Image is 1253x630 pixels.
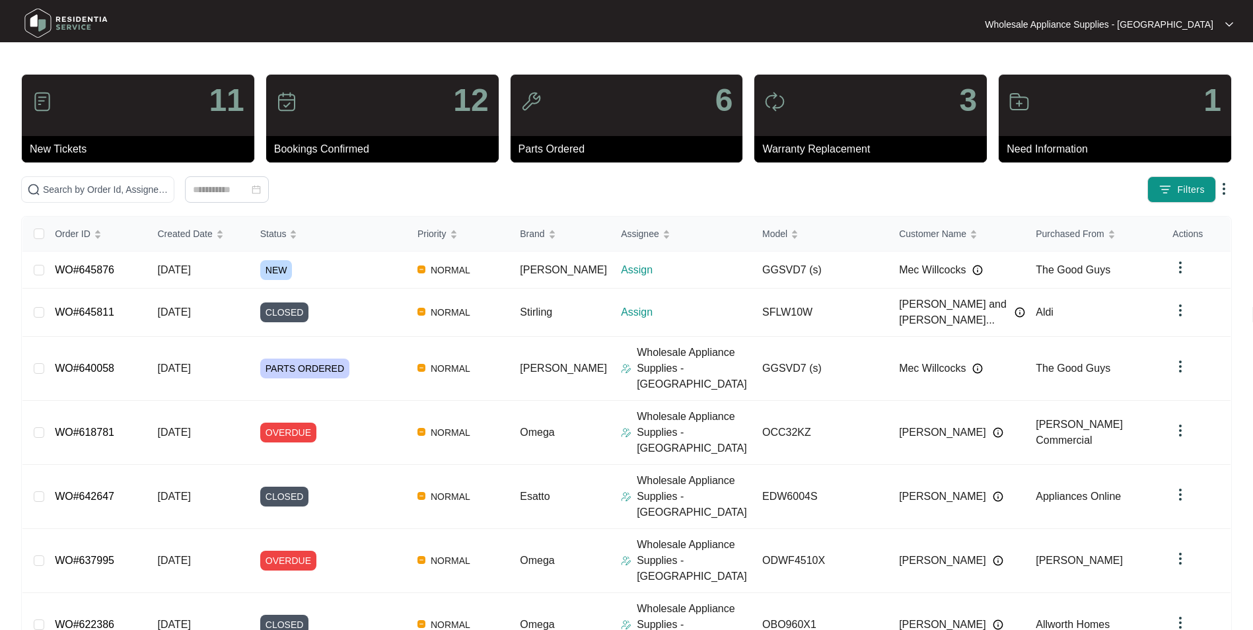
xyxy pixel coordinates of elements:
[993,491,1003,502] img: Info icon
[425,361,476,376] span: NORMAL
[1162,217,1231,252] th: Actions
[752,337,888,401] td: GGSVD7 (s)
[55,264,114,275] a: WO#645876
[610,217,752,252] th: Assignee
[520,427,554,438] span: Omega
[43,182,168,197] input: Search by Order Id, Assignee Name, Customer Name, Brand and Model
[899,489,986,505] span: [PERSON_NAME]
[44,217,147,252] th: Order ID
[520,227,544,241] span: Brand
[637,473,752,520] p: Wholesale Appliance Supplies - [GEOGRAPHIC_DATA]
[1147,176,1216,203] button: filter iconFilters
[972,265,983,275] img: Info icon
[425,262,476,278] span: NORMAL
[274,141,499,157] p: Bookings Confirmed
[1036,619,1110,630] span: Allworth Homes
[1203,85,1221,116] p: 1
[157,619,190,630] span: [DATE]
[764,91,785,112] img: icon
[993,427,1003,438] img: Info icon
[637,345,752,392] p: Wholesale Appliance Supplies - [GEOGRAPHIC_DATA]
[1036,555,1123,566] span: [PERSON_NAME]
[157,491,190,502] span: [DATE]
[209,85,244,116] p: 11
[519,141,743,157] p: Parts Ordered
[752,217,888,252] th: Model
[417,227,447,241] span: Priority
[993,619,1003,630] img: Info icon
[55,227,90,241] span: Order ID
[520,491,550,502] span: Esatto
[1172,551,1188,567] img: dropdown arrow
[621,363,631,374] img: Assigner Icon
[752,401,888,465] td: OCC32KZ
[417,556,425,564] img: Vercel Logo
[993,555,1003,566] img: Info icon
[27,183,40,196] img: search-icon
[762,141,987,157] p: Warranty Replacement
[621,619,631,630] img: Assigner Icon
[1036,227,1104,241] span: Purchased From
[1159,183,1172,196] img: filter icon
[55,427,114,438] a: WO#618781
[1172,487,1188,503] img: dropdown arrow
[1015,307,1025,318] img: Info icon
[1036,264,1110,275] span: The Good Guys
[1172,260,1188,275] img: dropdown arrow
[985,18,1213,31] p: Wholesale Appliance Supplies - [GEOGRAPHIC_DATA]
[157,264,190,275] span: [DATE]
[520,264,607,275] span: [PERSON_NAME]
[260,487,309,507] span: CLOSED
[157,363,190,374] span: [DATE]
[407,217,509,252] th: Priority
[1025,217,1162,252] th: Purchased From
[752,252,888,289] td: GGSVD7 (s)
[621,491,631,502] img: Assigner Icon
[276,91,297,112] img: icon
[1216,181,1232,197] img: dropdown arrow
[55,619,114,630] a: WO#622386
[417,492,425,500] img: Vercel Logo
[1007,141,1231,157] p: Need Information
[157,306,190,318] span: [DATE]
[32,91,53,112] img: icon
[959,85,977,116] p: 3
[621,227,659,241] span: Assignee
[520,619,554,630] span: Omega
[972,363,983,374] img: Info icon
[899,553,986,569] span: [PERSON_NAME]
[621,304,752,320] p: Assign
[417,308,425,316] img: Vercel Logo
[762,227,787,241] span: Model
[715,85,733,116] p: 6
[417,265,425,273] img: Vercel Logo
[425,489,476,505] span: NORMAL
[425,304,476,320] span: NORMAL
[899,361,966,376] span: Mec Willcocks
[1172,423,1188,438] img: dropdown arrow
[637,409,752,456] p: Wholesale Appliance Supplies - [GEOGRAPHIC_DATA]
[1036,306,1054,318] span: Aldi
[260,227,287,241] span: Status
[888,217,1025,252] th: Customer Name
[260,551,316,571] span: OVERDUE
[55,555,114,566] a: WO#637995
[20,3,112,43] img: residentia service logo
[899,262,966,278] span: Mec Willcocks
[1036,363,1110,374] span: The Good Guys
[1036,491,1121,502] span: Appliances Online
[520,91,542,112] img: icon
[157,227,212,241] span: Created Date
[637,537,752,584] p: Wholesale Appliance Supplies - [GEOGRAPHIC_DATA]
[260,423,316,442] span: OVERDUE
[453,85,488,116] p: 12
[899,227,966,241] span: Customer Name
[147,217,249,252] th: Created Date
[157,427,190,438] span: [DATE]
[260,302,309,322] span: CLOSED
[621,555,631,566] img: Assigner Icon
[425,425,476,440] span: NORMAL
[1009,91,1030,112] img: icon
[1172,359,1188,374] img: dropdown arrow
[509,217,610,252] th: Brand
